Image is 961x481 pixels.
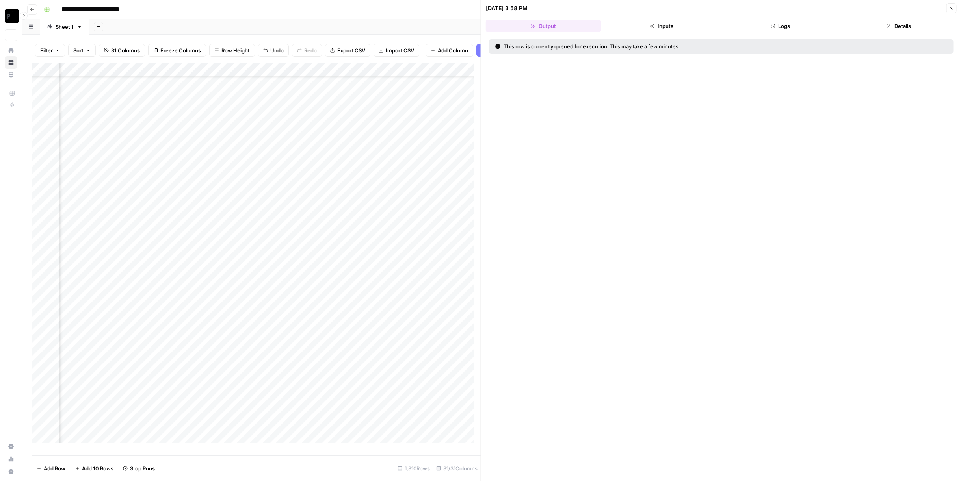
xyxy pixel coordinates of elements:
[486,20,601,32] button: Output
[40,46,53,54] span: Filter
[258,44,289,57] button: Undo
[221,46,250,54] span: Row Height
[337,46,365,54] span: Export CSV
[56,23,74,31] div: Sheet 1
[270,46,284,54] span: Undo
[486,4,528,12] div: [DATE] 3:58 PM
[386,46,414,54] span: Import CSV
[426,44,473,57] button: Add Column
[68,44,96,57] button: Sort
[5,9,19,23] img: Paragon (Prod) Logo
[5,68,17,81] a: Your Data
[32,462,70,475] button: Add Row
[118,462,160,475] button: Stop Runs
[5,44,17,57] a: Home
[374,44,419,57] button: Import CSV
[5,56,17,69] a: Browse
[394,462,433,475] div: 1,310 Rows
[70,462,118,475] button: Add 10 Rows
[5,465,17,478] button: Help + Support
[292,44,322,57] button: Redo
[433,462,481,475] div: 31/31 Columns
[130,464,155,472] span: Stop Runs
[438,46,468,54] span: Add Column
[5,440,17,453] a: Settings
[160,46,201,54] span: Freeze Columns
[723,20,838,32] button: Logs
[99,44,145,57] button: 31 Columns
[111,46,140,54] span: 31 Columns
[304,46,317,54] span: Redo
[5,6,17,26] button: Workspace: Paragon (Prod)
[82,464,113,472] span: Add 10 Rows
[35,44,65,57] button: Filter
[209,44,255,57] button: Row Height
[604,20,719,32] button: Inputs
[73,46,84,54] span: Sort
[325,44,370,57] button: Export CSV
[44,464,65,472] span: Add Row
[841,20,956,32] button: Details
[148,44,206,57] button: Freeze Columns
[495,43,814,50] div: This row is currently queued for execution. This may take a few minutes.
[5,453,17,465] a: Usage
[40,19,89,35] a: Sheet 1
